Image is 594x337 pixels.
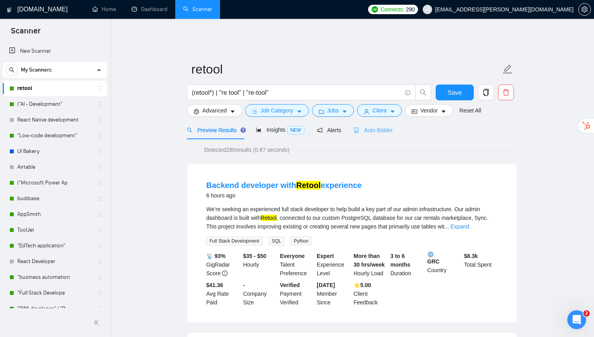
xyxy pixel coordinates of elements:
div: Experience Level [315,252,352,278]
a: setting [578,6,591,13]
span: holder [97,211,103,217]
span: holder [97,148,103,155]
div: Duration [389,252,426,278]
input: Search Freelance Jobs... [192,88,401,98]
span: caret-down [230,109,235,114]
b: [DATE] [317,282,335,288]
button: folderJobscaret-down [312,104,354,117]
iframe: Intercom live chat [567,310,586,329]
span: Advanced [202,106,227,115]
span: My Scanners [21,62,52,78]
div: Country [426,252,463,278]
a: retool [17,81,92,96]
b: $41.36 [206,282,223,288]
span: Alerts [317,127,341,133]
span: caret-down [297,109,302,114]
a: ("AI - Development" [17,96,92,112]
span: Connects: [381,5,404,14]
mark: Retool [296,181,321,190]
a: "EdTech application" [17,238,92,254]
a: Expand [451,223,469,230]
span: caret-down [390,109,395,114]
a: "Low-code development" [17,128,92,144]
span: Python [291,237,312,245]
div: 6 hours ago [206,191,362,200]
button: userClientcaret-down [357,104,402,117]
a: UI Bakery [17,144,92,159]
a: "business automation [17,269,92,285]
a: searchScanner [183,6,212,13]
span: Scanner [5,25,47,42]
b: 3 to 6 months [390,253,411,268]
span: setting [194,109,199,114]
span: area-chart [256,127,262,133]
input: Scanner name... [191,59,501,79]
span: search [187,127,192,133]
span: holder [97,227,103,233]
b: Expert [317,253,334,259]
b: More than 30 hrs/week [354,253,385,268]
div: Payment Verified [279,281,315,307]
a: AppSmith [17,206,92,222]
a: Backend developer withRetoolexperience [206,181,362,190]
span: 2 [583,310,590,317]
span: holder [97,85,103,92]
img: upwork-logo.png [372,6,378,13]
div: Avg Rate Paid [205,281,242,307]
b: $35 - $50 [243,253,266,259]
a: React Developer [17,254,92,269]
div: Tooltip anchor [240,127,247,134]
span: holder [97,258,103,265]
img: logo [7,4,12,16]
b: ⭐️ 5.00 [354,282,371,288]
b: - [243,282,245,288]
span: search [6,67,18,73]
span: folder [319,109,324,114]
span: search [416,89,431,96]
span: holder [97,164,103,170]
div: Hourly Load [352,252,389,278]
div: Company Size [242,281,279,307]
span: holder [97,180,103,186]
div: Total Spent [462,252,499,278]
span: copy [478,89,493,96]
span: Jobs [327,106,339,115]
span: NEW [287,126,304,134]
a: ToolJet [17,222,92,238]
span: double-left [93,319,101,326]
span: Save [447,88,462,98]
span: info-circle [222,271,227,276]
span: bars [252,109,257,114]
div: Client Feedback [352,281,389,307]
b: GRC [427,252,461,265]
a: Airtable [17,159,92,175]
button: search [415,85,431,100]
span: idcard [412,109,417,114]
li: New Scanner [3,43,107,59]
span: ... [444,223,449,230]
span: user [364,109,369,114]
button: idcardVendorcaret-down [405,104,453,117]
div: Hourly [242,252,279,278]
span: Full Stack Development [206,237,262,245]
div: Talent Preference [279,252,315,278]
span: Vendor [420,106,438,115]
span: Insights [256,127,304,133]
div: Member Since [315,281,352,307]
span: holder [97,195,103,202]
span: robot [354,127,359,133]
span: Auto Bidder [354,127,392,133]
span: Job Category [260,106,293,115]
a: ("Microsoft Power Ap [17,175,92,191]
span: caret-down [441,109,446,114]
mark: Retool [261,215,277,221]
button: settingAdvancedcaret-down [187,104,242,117]
span: holder [97,133,103,139]
a: New Scanner [9,43,101,59]
span: holder [97,306,103,312]
span: notification [317,127,323,133]
span: Preview Results [187,127,244,133]
span: Client [372,106,387,115]
span: info-circle [405,90,410,95]
a: homeHome [92,6,116,13]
